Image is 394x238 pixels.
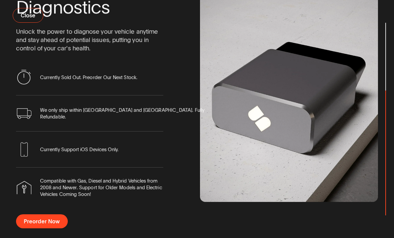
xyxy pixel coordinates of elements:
[17,142,31,157] img: Phone Icon
[17,181,31,194] img: Mechanic Icon
[40,113,66,120] span: Refundable.
[40,184,162,191] span: 2008 and Newer. Support for Older Models and Electric
[40,107,204,113] span: We only ship within [GEOGRAPHIC_DATA] and [GEOGRAPHIC_DATA]. Fully
[40,178,158,184] span: Compatible with Gas, Diesel and Hybrid Vehicles from
[16,36,149,44] span: and stay ahead of potential issues, putting you in
[40,74,137,81] span: Currently Sold Out. Preorder Our Next Stock.
[24,219,60,224] span: Preorder Now
[16,27,163,52] span: Unlock the power to diagnose your vehicle anytime and stay ahead of potential issues, putting you...
[40,146,119,153] span: Currently Support iOS Devices Only.
[16,44,90,52] span: control of your car's health.
[16,27,158,36] span: Unlock the power to diagnose your vehicle anytime
[40,178,162,198] span: Compatible with Gas, Diesel and Hybrid Vehicles from 2008 and Newer. Support for Older Models and...
[40,107,204,120] span: We only ship within United States and Canada. Fully Refundable.
[17,70,31,84] img: Timed Promo Icon
[17,108,31,119] img: Delivery Icon
[21,13,35,18] span: Close
[13,8,44,23] button: Close
[16,214,68,228] button: Preorder Now
[40,191,91,198] span: Vehicles Coming Soon!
